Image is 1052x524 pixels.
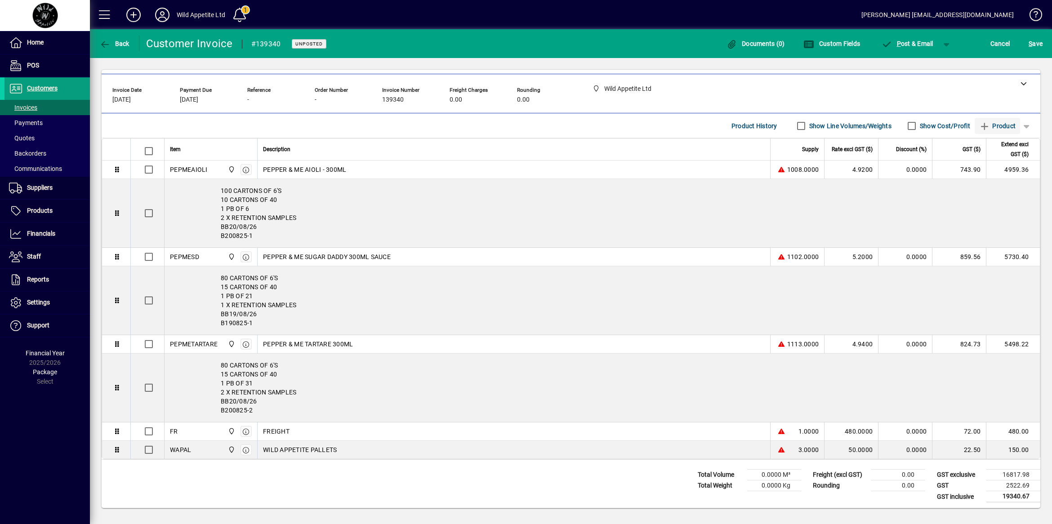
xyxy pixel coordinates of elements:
[932,470,986,480] td: GST exclusive
[808,470,871,480] td: Freight (excl GST)
[975,118,1020,134] button: Product
[27,276,49,283] span: Reports
[787,252,819,261] span: 1102.0000
[170,165,208,174] div: PEPMEAIOLI
[932,161,986,179] td: 743.90
[450,96,462,103] span: 0.00
[165,266,1040,335] div: 80 CARTONS OF 6'S 15 CARTONS OF 40 1 PB OF 21 1 X RETENTION SAMPLES BB19/08/26 B190825-1
[878,441,932,459] td: 0.0000
[878,248,932,266] td: 0.0000
[693,470,747,480] td: Total Volume
[97,36,132,52] button: Back
[986,480,1040,491] td: 2522.69
[807,121,892,130] label: Show Line Volumes/Weights
[986,422,1040,441] td: 480.00
[382,96,404,103] span: 139340
[9,134,35,142] span: Quotes
[798,445,819,454] span: 3.0000
[33,368,57,376] span: Package
[878,335,932,354] td: 0.0000
[4,161,90,176] a: Communications
[1026,36,1045,52] button: Save
[27,62,39,69] span: POS
[747,480,801,491] td: 0.0000 Kg
[830,165,873,174] div: 4.9200
[830,252,873,261] div: 5.2000
[263,144,290,154] span: Description
[932,248,986,266] td: 859.56
[990,36,1010,51] span: Cancel
[170,252,199,261] div: PEPMESD
[896,144,927,154] span: Discount (%)
[226,426,236,436] span: Wild Appetite Ltd
[27,322,49,329] span: Support
[808,480,871,491] td: Rounding
[986,335,1040,354] td: 5498.22
[932,335,986,354] td: 824.73
[747,470,801,480] td: 0.0000 M³
[4,200,90,222] a: Products
[986,491,1040,502] td: 19340.67
[871,480,925,491] td: 0.00
[1023,2,1041,31] a: Knowledge Base
[27,299,50,306] span: Settings
[830,427,873,436] div: 480.0000
[263,340,353,349] span: PEPPER & ME TARTARE 300ML
[878,161,932,179] td: 0.0000
[731,119,777,133] span: Product History
[798,427,819,436] span: 1.0000
[27,207,53,214] span: Products
[180,96,198,103] span: [DATE]
[226,252,236,262] span: Wild Appetite Ltd
[112,96,131,103] span: [DATE]
[263,252,391,261] span: PEPPER & ME SUGAR DADDY 300ML SAUCE
[99,40,129,47] span: Back
[932,491,986,502] td: GST inclusive
[986,161,1040,179] td: 4959.36
[727,40,785,47] span: Documents (0)
[693,480,747,491] td: Total Weight
[4,31,90,54] a: Home
[988,36,1012,52] button: Cancel
[27,85,58,92] span: Customers
[119,7,148,23] button: Add
[803,40,860,47] span: Custom Fields
[787,165,819,174] span: 1008.0000
[4,130,90,146] a: Quotes
[4,54,90,77] a: POS
[979,119,1016,133] span: Product
[932,441,986,459] td: 22.50
[146,36,233,51] div: Customer Invoice
[802,144,819,154] span: Supply
[226,165,236,175] span: Wild Appetite Ltd
[861,8,1014,22] div: [PERSON_NAME] [EMAIL_ADDRESS][DOMAIN_NAME]
[878,422,932,441] td: 0.0000
[728,118,781,134] button: Product History
[986,470,1040,480] td: 16817.98
[177,8,225,22] div: Wild Appetite Ltd
[992,139,1029,159] span: Extend excl GST ($)
[26,349,65,357] span: Financial Year
[251,37,281,51] div: #139340
[9,165,62,172] span: Communications
[517,96,530,103] span: 0.00
[1029,40,1032,47] span: S
[832,144,873,154] span: Rate excl GST ($)
[27,253,41,260] span: Staff
[170,340,218,349] div: PEPMETARTARE
[90,36,139,52] app-page-header-button: Back
[963,144,981,154] span: GST ($)
[170,427,178,436] div: FR
[226,339,236,349] span: Wild Appetite Ltd
[4,314,90,337] a: Support
[787,340,819,349] span: 1113.0000
[263,427,290,436] span: FREIGHT
[226,445,236,455] span: Wild Appetite Ltd
[263,445,337,454] span: WILD APPETITE PALLETS
[4,146,90,161] a: Backorders
[27,39,44,46] span: Home
[295,41,323,47] span: Unposted
[4,223,90,245] a: Financials
[724,36,787,52] button: Documents (0)
[986,441,1040,459] td: 150.00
